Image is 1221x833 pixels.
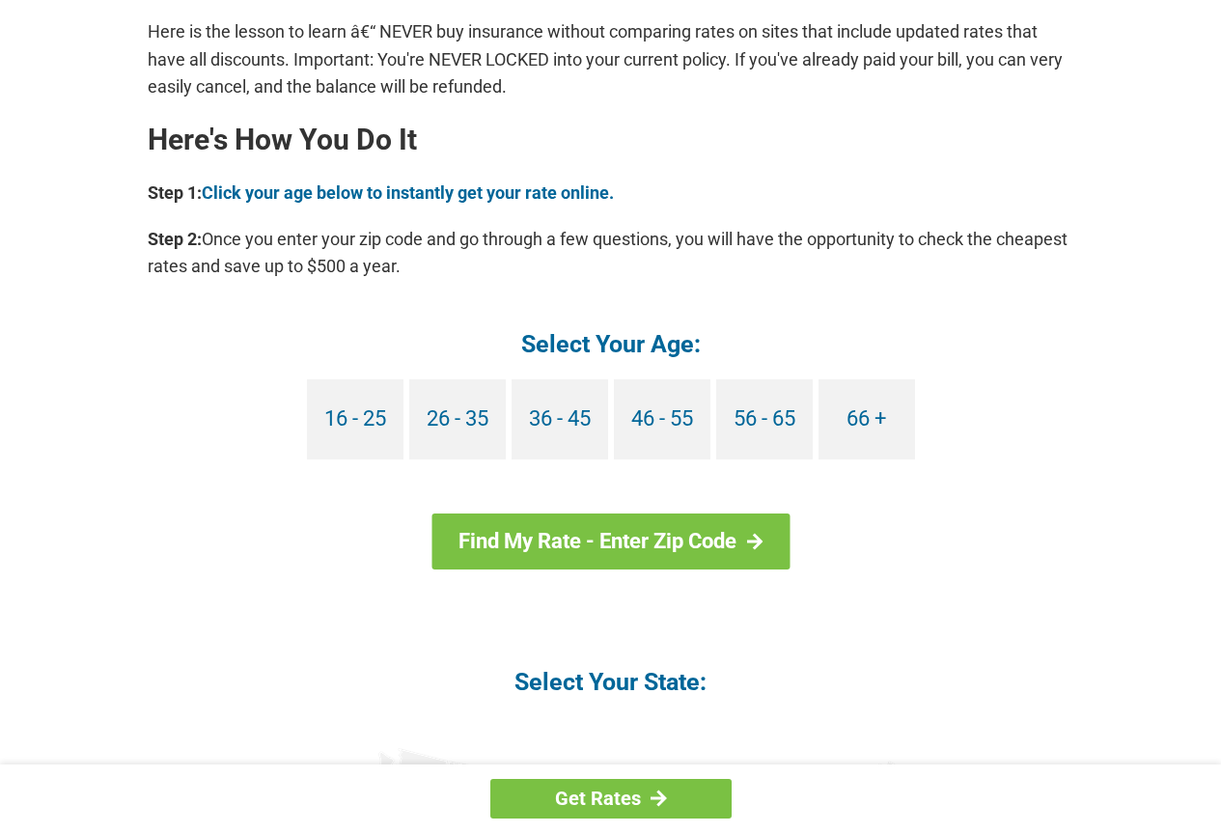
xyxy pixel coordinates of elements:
a: Click your age below to instantly get your rate online. [202,182,614,203]
p: Once you enter your zip code and go through a few questions, you will have the opportunity to che... [148,226,1074,280]
p: Here is the lesson to learn â€“ NEVER buy insurance without comparing rates on sites that include... [148,18,1074,99]
a: 46 - 55 [614,379,710,459]
b: Step 1: [148,182,202,203]
h4: Select Your State: [148,666,1074,698]
a: Get Rates [490,779,732,819]
a: 36 - 45 [512,379,608,459]
h4: Select Your Age: [148,328,1074,360]
b: Step 2: [148,229,202,249]
a: 26 - 35 [409,379,506,459]
h2: Here's How You Do It [148,125,1074,155]
a: 66 + [819,379,915,459]
a: 56 - 65 [716,379,813,459]
a: 16 - 25 [307,379,403,459]
a: Find My Rate - Enter Zip Code [431,514,790,569]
